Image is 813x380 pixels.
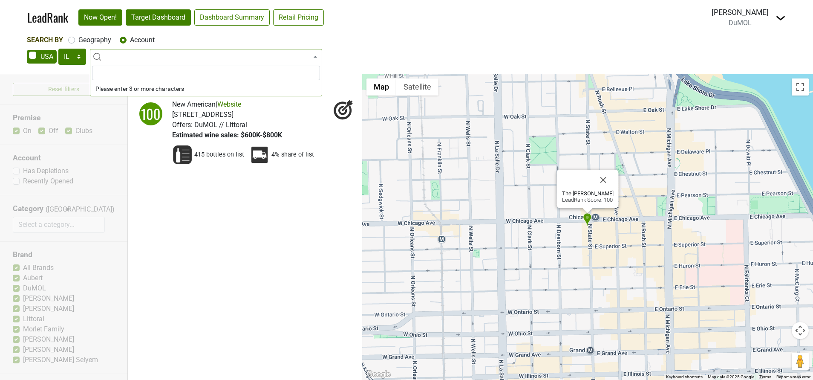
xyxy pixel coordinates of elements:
[126,9,191,26] a: Target Dashboard
[593,170,614,190] button: Close
[136,99,165,128] img: quadrant_split.svg
[776,374,810,379] a: Report a map error
[273,9,324,26] a: Retail Pricing
[78,9,122,26] a: Now Open!
[708,374,754,379] span: Map data ©2025 Google
[217,100,241,108] a: Website
[27,9,68,26] a: LeadRank
[172,99,282,110] div: |
[27,36,63,44] span: Search By
[194,151,244,159] span: 415 bottles on list
[271,151,314,159] span: 4% share of list
[138,101,164,127] div: 100
[792,322,809,339] button: Map camera controls
[172,100,216,108] span: New American
[78,35,111,45] label: Geography
[776,13,786,23] img: Dropdown Menu
[249,145,270,165] img: Percent Distributor Share
[759,374,771,379] a: Terms (opens in new tab)
[194,9,270,26] a: Dashboard Summary
[583,213,592,227] div: The Alston
[364,369,392,380] a: Open this area in Google Maps (opens a new window)
[562,190,614,203] div: LeadRank Score: 100
[130,35,155,45] label: Account
[366,78,396,96] button: Show street map
[792,353,809,370] button: Drag Pegman onto the map to open Street View
[172,110,234,119] span: [STREET_ADDRESS]
[172,121,193,129] span: Offers:
[194,121,247,129] span: DuMOL // Littorai
[792,78,809,96] button: Toggle fullscreen view
[562,190,614,197] b: The [PERSON_NAME]
[712,7,769,18] div: [PERSON_NAME]
[90,82,322,96] li: Please enter 3 or more characters
[666,374,703,380] button: Keyboard shortcuts
[172,131,282,139] span: Estimated wine sales: $600K-$800K
[729,19,752,27] span: DuMOL
[364,369,392,380] img: Google
[172,145,193,165] img: Wine List
[396,78,438,96] button: Show satellite imagery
